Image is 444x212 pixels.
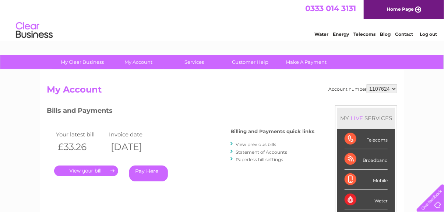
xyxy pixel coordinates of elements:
[129,166,168,181] a: Pay Here
[276,55,337,69] a: Make A Payment
[47,105,314,118] h3: Bills and Payments
[108,55,169,69] a: My Account
[236,157,283,162] a: Paperless bill settings
[54,129,107,139] td: Your latest bill
[333,31,349,37] a: Energy
[345,190,388,210] div: Water
[107,139,160,154] th: [DATE]
[54,166,118,176] a: .
[380,31,391,37] a: Blog
[230,129,314,134] h4: Billing and Payments quick links
[49,4,397,36] div: Clear Business is a trading name of Verastar Limited (registered in [GEOGRAPHIC_DATA] No. 3667643...
[395,31,413,37] a: Contact
[305,4,356,13] a: 0333 014 3131
[15,19,53,42] img: logo.png
[236,149,287,155] a: Statement of Accounts
[328,84,397,93] div: Account number
[345,129,388,149] div: Telecoms
[47,84,397,98] h2: My Account
[314,31,328,37] a: Water
[107,129,160,139] td: Invoice date
[420,31,437,37] a: Log out
[54,139,107,154] th: £33.26
[236,142,276,147] a: View previous bills
[52,55,113,69] a: My Clear Business
[353,31,376,37] a: Telecoms
[345,170,388,190] div: Mobile
[220,55,281,69] a: Customer Help
[345,149,388,170] div: Broadband
[164,55,225,69] a: Services
[349,115,364,122] div: LIVE
[337,108,395,129] div: MY SERVICES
